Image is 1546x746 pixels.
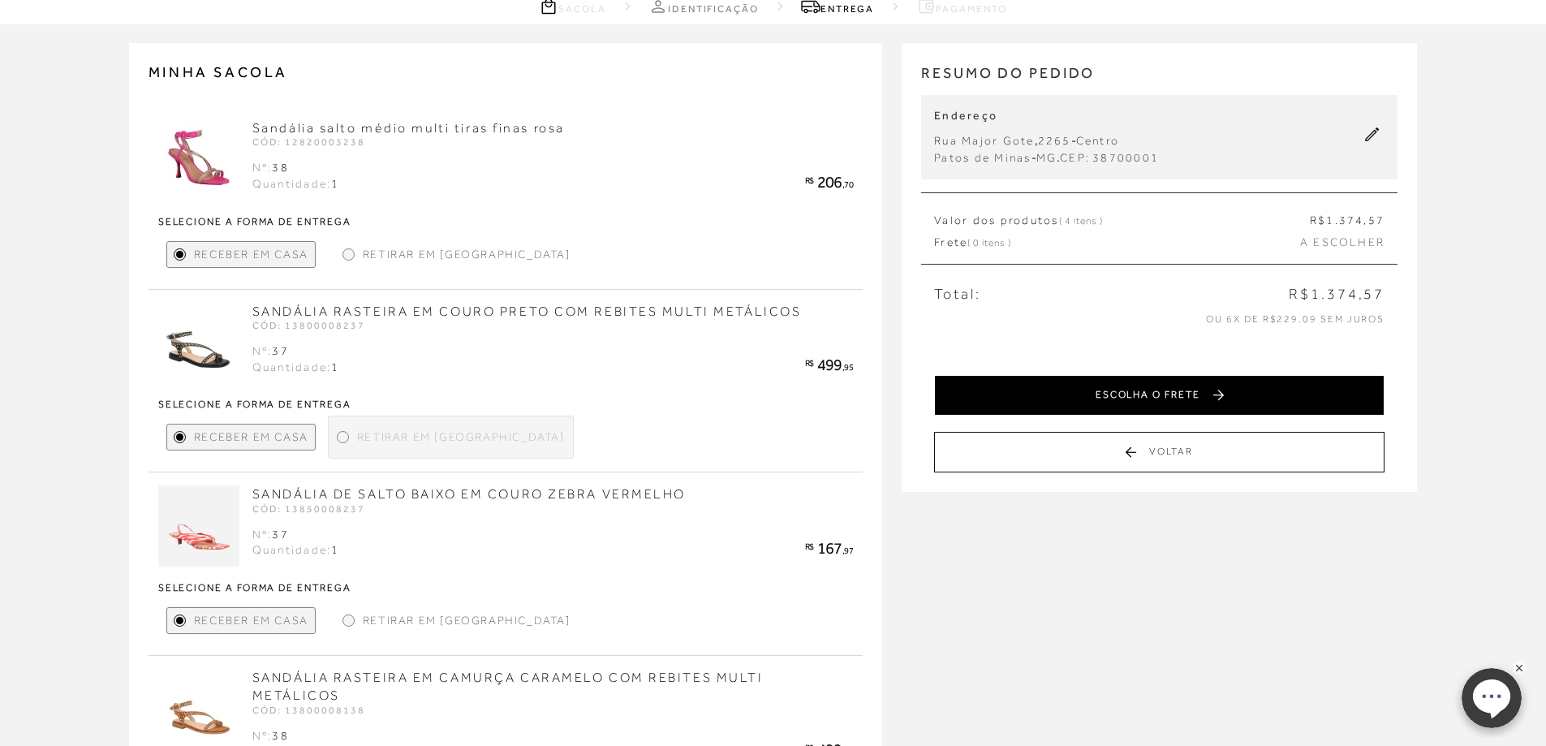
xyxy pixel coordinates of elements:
[158,583,854,593] strong: Selecione a forma de entrega
[252,343,340,360] div: Nº:
[272,161,288,174] span: 38
[331,177,339,190] span: 1
[1059,215,1103,226] span: ( 4 itens )
[158,119,239,201] img: Sandália salto médio multi tiras finas rosa
[272,344,288,357] span: 37
[817,539,842,557] span: 167
[805,358,814,368] span: R$
[252,728,340,744] div: Nº:
[1092,151,1159,164] span: 38700001
[252,503,365,515] span: CÓD: 13850008237
[252,542,340,558] div: Quantidade:
[934,134,1034,147] span: Rua Major Gote
[272,528,288,541] span: 37
[1076,134,1119,147] span: Centro
[934,149,1159,166] div: - .
[158,399,854,409] strong: Selecione a forma de entrega
[817,356,842,373] span: 499
[252,360,340,376] div: Quantidade:
[252,136,365,148] span: CÓD: 12820003238
[149,63,863,82] h2: MINHA SACOLA
[1310,213,1326,226] span: R$
[934,108,1159,124] p: Endereço
[1300,235,1385,251] span: A ESCOLHER
[934,132,1159,149] div: , -
[921,63,1397,96] h2: RESUMO DO PEDIDO
[158,303,239,384] img: SANDÁLIA RASTEIRA EM COURO PRETO COM REBITES MULTI METÁLICOS
[842,179,854,189] span: ,70
[934,213,1102,229] span: Valor dos produtos
[331,360,339,373] span: 1
[805,541,814,551] span: R$
[934,151,1031,164] span: Patos de Minas
[331,543,339,556] span: 1
[252,487,686,502] a: SANDÁLIA DE SALTO BAIXO EM COURO ZEBRA VERMELHO
[252,320,365,331] span: CÓD: 13800008237
[934,375,1385,416] button: ESCOLHA O FRETE
[805,175,814,185] span: R$
[363,612,571,629] span: Retirar em [GEOGRAPHIC_DATA]
[842,362,854,372] span: ,95
[252,121,565,136] a: Sandália salto médio multi tiras finas rosa
[252,160,340,176] div: Nº:
[967,237,1011,248] span: ( 0 itens )
[158,217,854,226] strong: Selecione a forma de entrega
[1038,134,1071,147] span: 2265
[252,671,764,703] a: SANDÁLIA RASTEIRA EM CAMURÇA CARAMELO COM REBITES MULTI METÁLICOS
[252,304,802,319] a: SANDÁLIA RASTEIRA EM COURO PRETO COM REBITES MULTI METÁLICOS
[194,246,308,263] span: Receber em Casa
[252,705,365,716] span: CÓD: 13800008138
[934,235,1011,251] span: Frete
[1363,213,1385,226] span: ,57
[1326,213,1363,226] span: 1.374
[934,432,1385,472] button: Voltar
[1289,284,1385,304] span: R$1.374,57
[357,429,565,446] span: Retirar em [GEOGRAPHIC_DATA]
[158,485,239,567] img: SANDÁLIA DE SALTO BAIXO EM COURO ZEBRA VERMELHO
[934,284,980,304] span: Total:
[817,173,842,191] span: 206
[252,176,340,192] div: Quantidade:
[842,545,854,555] span: ,97
[252,527,340,543] div: Nº:
[1206,313,1385,325] span: ou 6x de R$229,09 sem juros
[272,729,288,742] span: 38
[194,429,308,446] span: Receber em Casa
[1036,151,1057,164] span: MG
[194,612,308,629] span: Receber em Casa
[1060,151,1090,164] span: CEP:
[363,246,571,263] span: Retirar em [GEOGRAPHIC_DATA]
